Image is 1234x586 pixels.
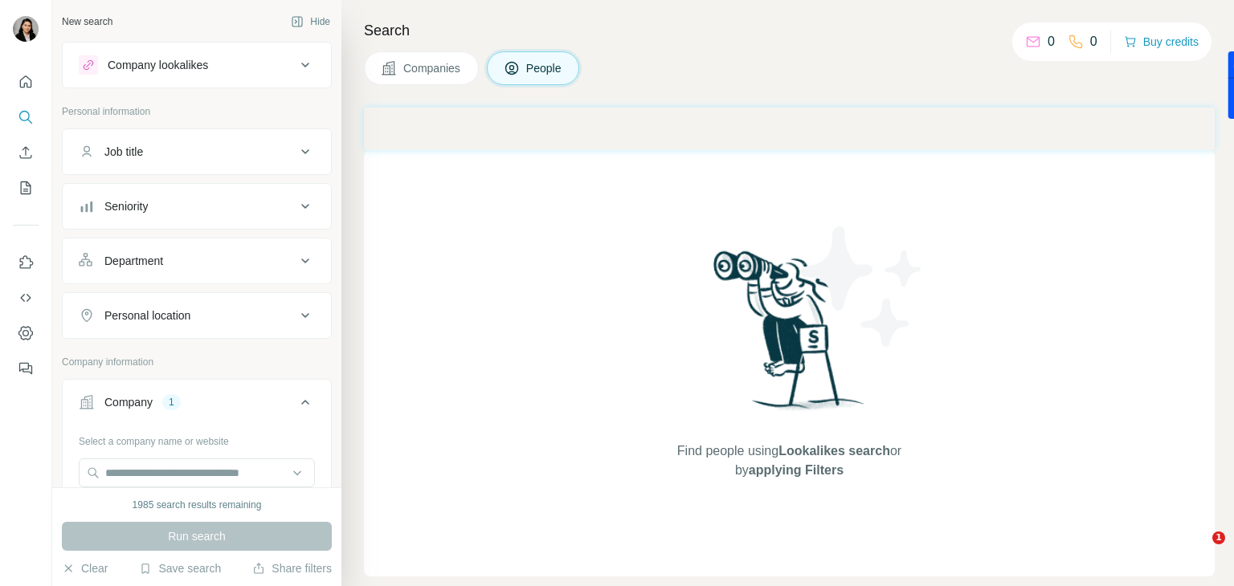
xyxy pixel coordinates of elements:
[1179,531,1218,570] iframe: Intercom live chat
[62,560,108,576] button: Clear
[104,198,148,214] div: Seniority
[252,560,332,576] button: Share filters
[162,395,181,409] div: 1
[13,103,39,132] button: Search
[13,67,39,96] button: Quick start
[1212,531,1225,544] span: 1
[133,498,262,512] div: 1985 search results remaining
[62,104,332,119] p: Personal information
[13,354,39,383] button: Feedback
[778,444,890,458] span: Lookalikes search
[13,138,39,167] button: Enrich CSV
[104,307,190,324] div: Personal location
[790,214,934,359] img: Surfe Illustration - Stars
[63,383,331,428] button: Company1
[63,132,331,171] button: Job title
[706,246,873,425] img: Surfe Illustration - Woman searching with binoculars
[63,296,331,335] button: Personal location
[13,319,39,348] button: Dashboard
[526,60,563,76] span: People
[104,253,163,269] div: Department
[1090,32,1097,51] p: 0
[62,355,332,369] p: Company information
[1124,31,1199,53] button: Buy credits
[364,19,1215,42] h4: Search
[62,14,112,29] div: New search
[749,463,844,477] span: applying Filters
[364,108,1215,150] iframe: Banner
[63,46,331,84] button: Company lookalikes
[403,60,462,76] span: Companies
[63,242,331,280] button: Department
[13,248,39,277] button: Use Surfe on LinkedIn
[139,560,221,576] button: Save search
[104,394,153,410] div: Company
[280,10,341,34] button: Hide
[13,173,39,202] button: My lists
[13,16,39,42] img: Avatar
[104,144,143,160] div: Job title
[79,428,315,449] div: Select a company name or website
[63,187,331,226] button: Seniority
[108,57,208,73] div: Company lookalikes
[1048,32,1055,51] p: 0
[660,442,917,480] span: Find people using or by
[13,283,39,312] button: Use Surfe API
